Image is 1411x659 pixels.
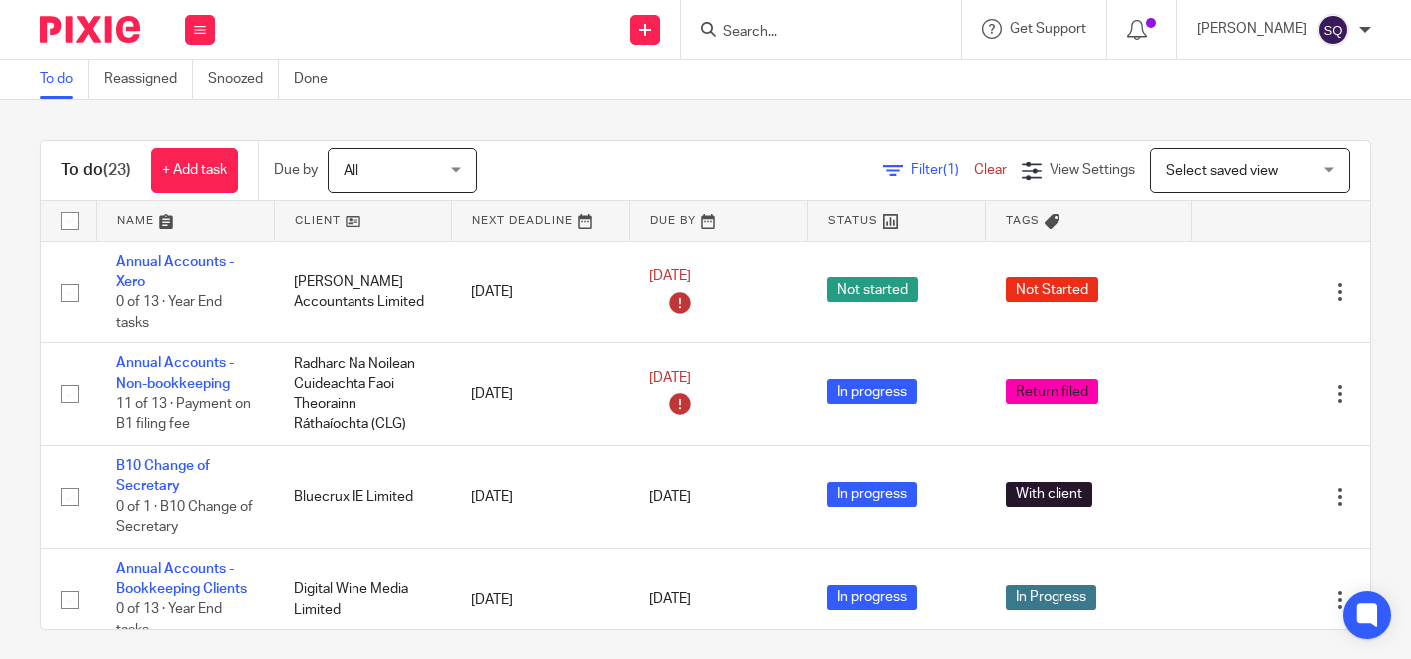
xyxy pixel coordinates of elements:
a: Snoozed [208,60,279,99]
a: Reassigned [104,60,193,99]
span: (23) [103,162,131,178]
span: 0 of 13 · Year End tasks [116,603,222,638]
span: In progress [827,482,917,507]
p: [PERSON_NAME] [1197,19,1307,39]
span: Not started [827,277,918,302]
span: [DATE] [649,593,691,607]
span: (1) [943,163,959,177]
td: [DATE] [451,343,629,446]
span: [DATE] [649,490,691,504]
a: Annual Accounts - Bookkeeping Clients [116,562,247,596]
span: 0 of 1 · B10 Change of Secretary [116,500,253,535]
a: To do [40,60,89,99]
span: Not Started [1006,277,1098,302]
span: In progress [827,379,917,404]
span: Tags [1006,215,1040,226]
a: Annual Accounts - Xero [116,255,234,289]
a: Clear [974,163,1007,177]
p: Due by [274,160,318,180]
td: Bluecrux IE Limited [274,446,451,549]
td: Radharc Na Noilean Cuideachta Faoi Theorainn Ráthaíochta (CLG) [274,343,451,446]
span: [DATE] [649,269,691,283]
span: In Progress [1006,585,1096,610]
h1: To do [61,160,131,181]
span: Get Support [1010,22,1086,36]
td: Digital Wine Media Limited [274,548,451,651]
span: Select saved view [1166,164,1278,178]
a: Done [294,60,343,99]
input: Search [721,24,901,42]
span: [DATE] [649,371,691,385]
span: Return filed [1006,379,1098,404]
a: + Add task [151,148,238,193]
td: [DATE] [451,548,629,651]
td: [DATE] [451,446,629,549]
span: View Settings [1050,163,1135,177]
a: B10 Change of Secretary [116,459,210,493]
td: [PERSON_NAME] Accountants Limited [274,241,451,343]
span: Filter [911,163,974,177]
span: 0 of 13 · Year End tasks [116,295,222,329]
span: 11 of 13 · Payment on B1 filing fee [116,397,251,432]
span: In progress [827,585,917,610]
img: svg%3E [1317,14,1349,46]
img: Pixie [40,16,140,43]
a: Annual Accounts - Non-bookkeeping [116,356,234,390]
span: With client [1006,482,1092,507]
span: All [344,164,358,178]
td: [DATE] [451,241,629,343]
